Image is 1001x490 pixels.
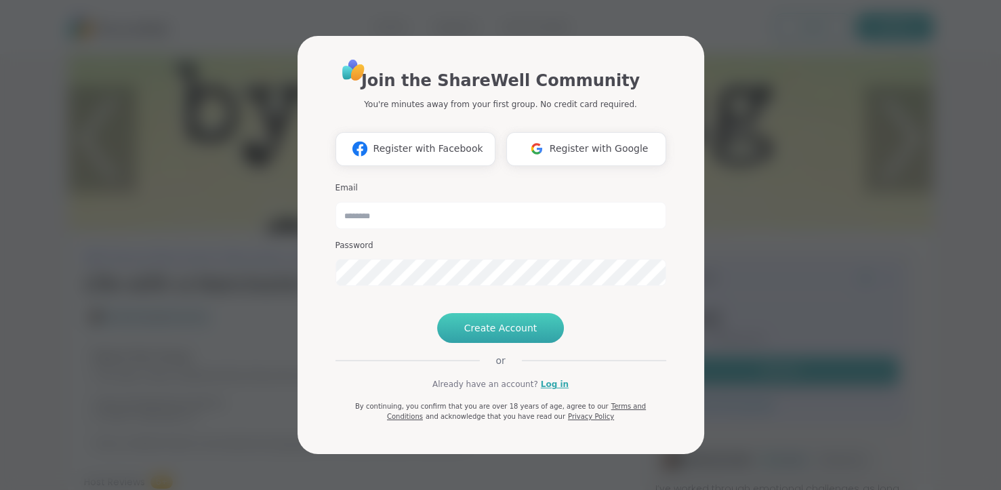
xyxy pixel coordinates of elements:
span: By continuing, you confirm that you are over 18 years of age, agree to our [355,403,609,410]
h1: Join the ShareWell Community [361,68,640,93]
span: Register with Facebook [373,142,483,156]
a: Log in [541,378,569,390]
span: and acknowledge that you have read our [426,413,565,420]
span: Already have an account? [432,378,538,390]
p: You're minutes away from your first group. No credit card required. [364,98,636,110]
img: ShareWell Logo [338,55,369,85]
span: Register with Google [550,142,649,156]
h3: Email [335,182,666,194]
img: ShareWell Logomark [524,136,550,161]
span: or [479,354,521,367]
a: Privacy Policy [568,413,614,420]
img: ShareWell Logomark [347,136,373,161]
button: Register with Facebook [335,132,495,166]
button: Create Account [437,313,565,343]
h3: Password [335,240,666,251]
span: Create Account [464,321,537,335]
button: Register with Google [506,132,666,166]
